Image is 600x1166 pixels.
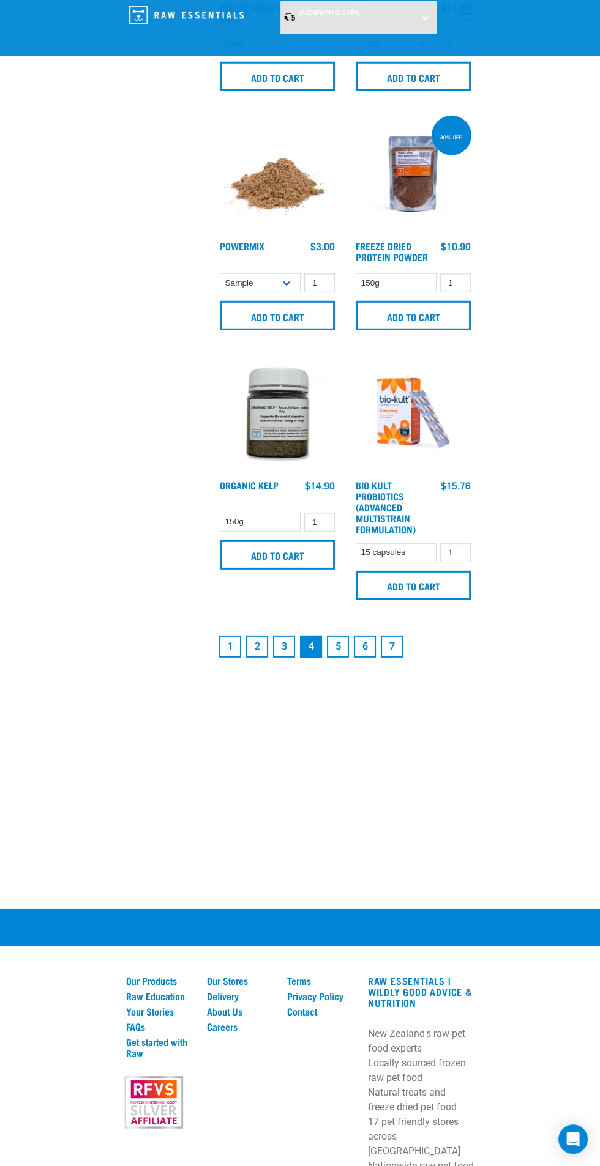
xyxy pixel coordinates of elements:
[283,12,296,22] img: van-moving.png
[440,543,471,562] input: 1
[440,273,471,292] input: 1
[310,240,335,251] div: $3.00
[287,975,353,986] a: Terms
[300,636,322,658] a: Page 4
[441,480,471,491] div: $15.76
[299,9,360,16] span: [GEOGRAPHIC_DATA]
[220,540,335,570] input: Add to cart
[126,1006,192,1017] a: Your Stories
[304,513,335,532] input: 1
[356,571,471,600] input: Add to cart
[353,113,474,234] img: FD Protein Powder
[287,1006,353,1017] a: Contact
[217,633,474,660] nav: pagination
[246,636,268,658] a: Goto page 2
[327,636,349,658] a: Goto page 5
[435,128,468,146] div: 30% off!
[126,1021,192,1032] a: FAQs
[441,240,471,251] div: $10.90
[287,990,353,1001] a: Privacy Policy
[356,482,416,532] a: Bio Kult Probiotics (Advanced Multistrain Formulation)
[354,636,376,658] a: Goto page 6
[220,301,335,330] input: Add to cart
[207,1006,273,1017] a: About Us
[220,62,335,91] input: Add to cart
[219,636,241,658] a: Goto page 1
[207,975,273,986] a: Our Stores
[356,243,428,259] a: Freeze Dried Protein Powder
[217,352,338,473] img: 10870
[305,480,335,491] div: $14.90
[126,975,192,986] a: Our Products
[217,113,338,234] img: Pile Of PowerMix For Pets
[368,975,474,1008] h3: RAW ESSENTIALS | Wildly Good Advice & Nutrition
[353,352,474,473] img: 2023 AUG RE Product1724
[273,636,295,658] a: Goto page 3
[220,482,279,488] a: Organic Kelp
[126,990,192,1001] a: Raw Education
[121,1075,187,1130] img: rfvs.png
[220,243,264,248] a: Powermix
[207,990,273,1001] a: Delivery
[381,636,403,658] a: Goto page 7
[304,273,335,292] input: 1
[558,1124,588,1154] div: Open Intercom Messenger
[126,1036,192,1058] a: Get started with Raw
[356,62,471,91] input: Add to cart
[356,301,471,330] input: Add to cart
[129,6,244,24] img: Raw Essentials Logo
[207,1021,273,1032] a: Careers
